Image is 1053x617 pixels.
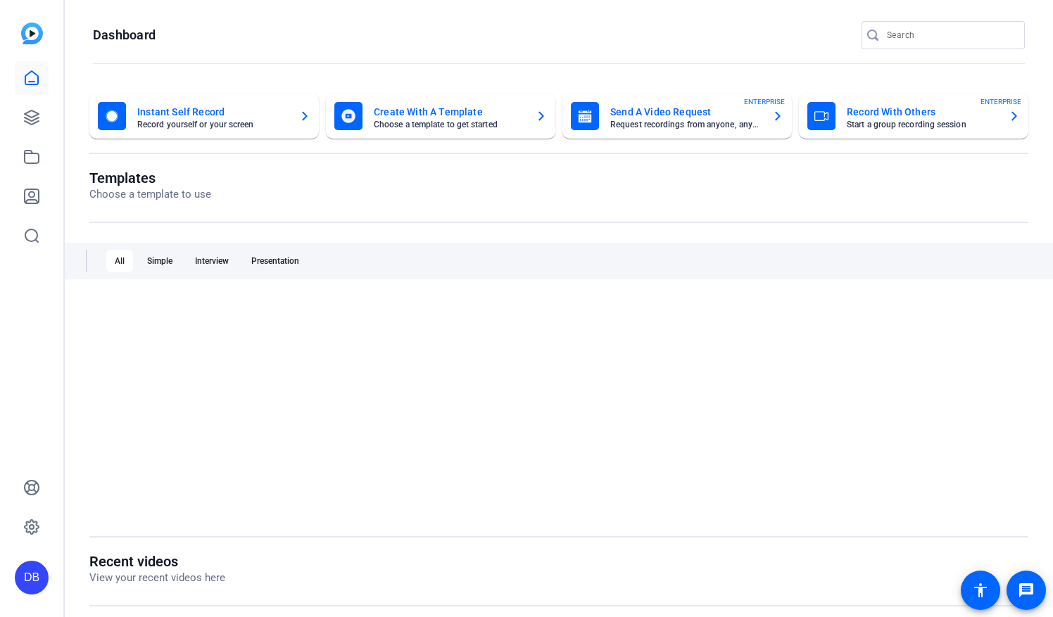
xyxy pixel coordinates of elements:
h1: Dashboard [93,27,156,44]
div: Interview [187,250,237,272]
h1: Recent videos [89,553,225,570]
img: blue-gradient.svg [21,23,43,44]
mat-card-title: Send A Video Request [610,103,761,120]
div: DB [15,561,49,594]
div: Presentation [243,250,308,272]
mat-card-subtitle: Choose a template to get started [374,120,524,129]
input: Search [887,27,1014,44]
p: Choose a template to use [89,186,211,203]
button: Instant Self RecordRecord yourself or your screen [89,94,319,139]
div: All [106,250,133,272]
mat-card-subtitle: Start a group recording session [847,120,997,129]
mat-card-title: Create With A Template [374,103,524,120]
h1: Templates [89,170,211,186]
mat-card-subtitle: Record yourself or your screen [137,120,288,129]
mat-card-subtitle: Request recordings from anyone, anywhere [610,120,761,129]
mat-card-title: Instant Self Record [137,103,288,120]
span: ENTERPRISE [744,96,785,107]
button: Record With OthersStart a group recording sessionENTERPRISE [799,94,1028,139]
mat-icon: message [1018,582,1035,599]
p: View your recent videos here [89,570,225,586]
mat-icon: accessibility [972,582,989,599]
mat-card-title: Record With Others [847,103,997,120]
span: ENTERPRISE [981,96,1021,107]
div: Simple [139,250,181,272]
button: Send A Video RequestRequest recordings from anyone, anywhereENTERPRISE [562,94,792,139]
button: Create With A TemplateChoose a template to get started [326,94,555,139]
